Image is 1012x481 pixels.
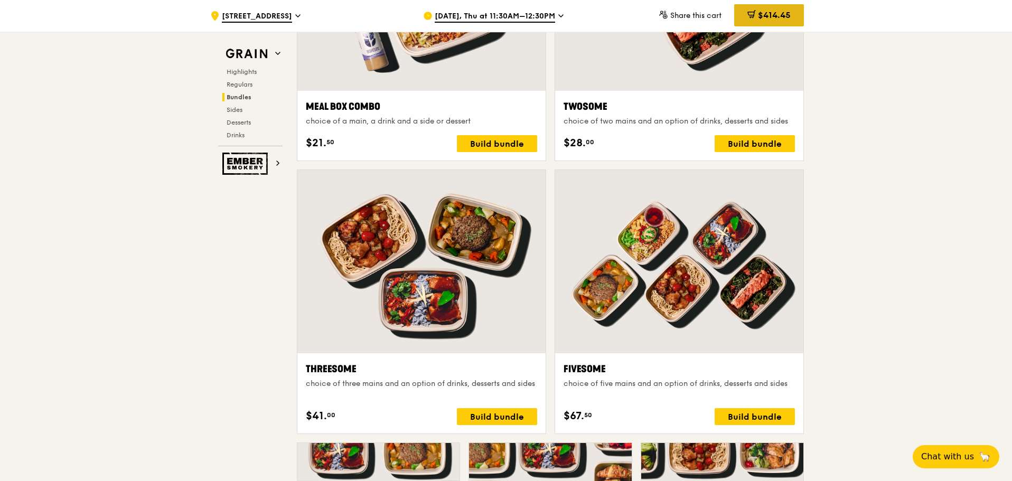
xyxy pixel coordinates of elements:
[435,11,555,23] span: [DATE], Thu at 11:30AM–12:30PM
[227,93,251,101] span: Bundles
[227,81,252,88] span: Regulars
[306,408,327,424] span: $41.
[584,411,592,419] span: 50
[306,99,537,114] div: Meal Box Combo
[586,138,594,146] span: 00
[758,10,791,20] span: $414.45
[978,450,991,463] span: 🦙
[326,138,334,146] span: 50
[306,362,537,376] div: Threesome
[564,408,584,424] span: $67.
[715,408,795,425] div: Build bundle
[227,68,257,76] span: Highlights
[921,450,974,463] span: Chat with us
[306,379,537,389] div: choice of three mains and an option of drinks, desserts and sides
[227,106,242,114] span: Sides
[670,11,721,20] span: Share this cart
[457,135,537,152] div: Build bundle
[222,44,271,63] img: Grain web logo
[715,135,795,152] div: Build bundle
[564,99,795,114] div: Twosome
[913,445,999,468] button: Chat with us🦙
[227,131,245,139] span: Drinks
[306,135,326,151] span: $21.
[227,119,251,126] span: Desserts
[222,153,271,175] img: Ember Smokery web logo
[564,135,586,151] span: $28.
[327,411,335,419] span: 00
[564,362,795,376] div: Fivesome
[564,379,795,389] div: choice of five mains and an option of drinks, desserts and sides
[222,11,292,23] span: [STREET_ADDRESS]
[564,116,795,127] div: choice of two mains and an option of drinks, desserts and sides
[457,408,537,425] div: Build bundle
[306,116,537,127] div: choice of a main, a drink and a side or dessert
